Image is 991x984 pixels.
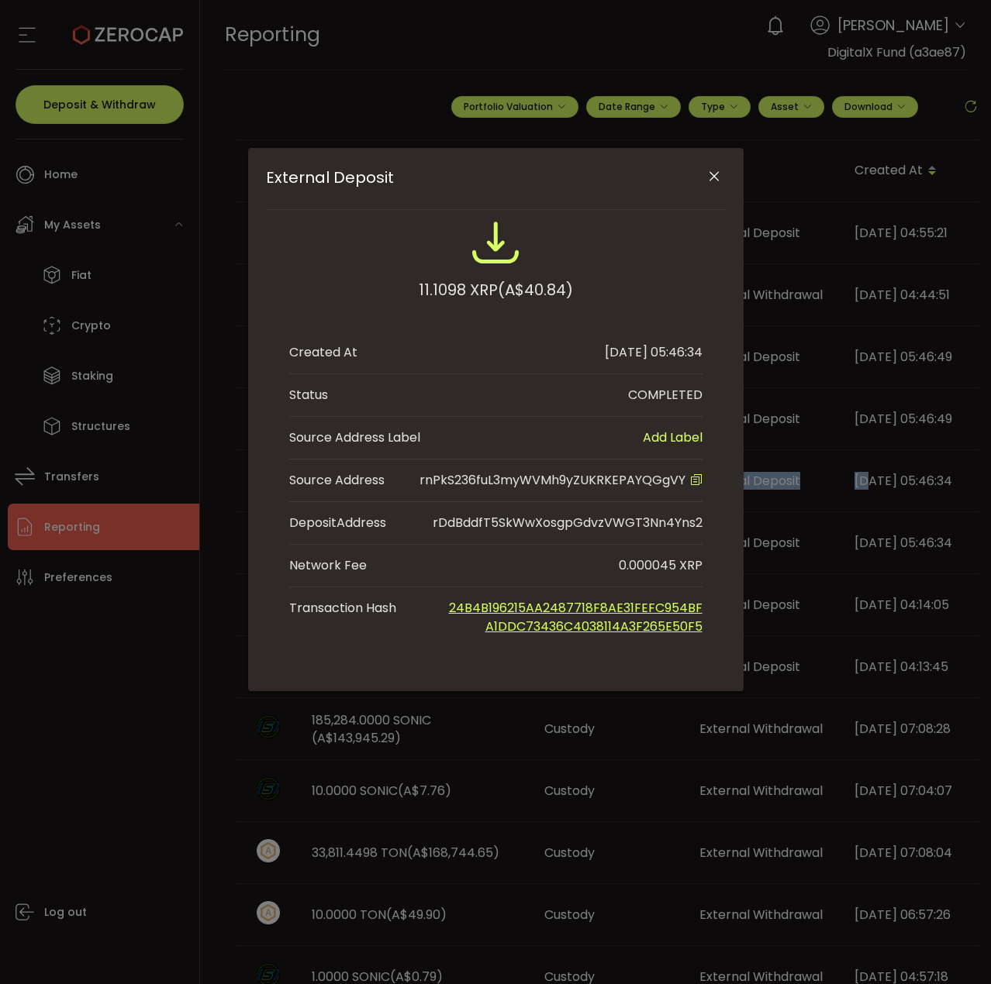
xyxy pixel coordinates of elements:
a: 24B4B196215AA2487718F8AE31FEFC954BFA1DDC73436C4038114A3F265E50F5 [449,599,703,635]
div: Address [289,514,386,532]
div: 11.1098 XRP [419,276,573,304]
span: Source Address Label [289,428,420,447]
iframe: Chat Widget [913,910,991,984]
div: External Deposit [248,148,744,691]
div: Source Address [289,471,385,490]
span: (A$40.84) [498,276,573,304]
div: Status [289,386,328,404]
div: 0.000045 XRP [619,556,703,575]
span: rnPkS236fuL3myWVMh9yZUKRKEPAYQGgVY [420,471,685,489]
div: Network Fee [289,556,367,575]
div: Created At [289,343,357,362]
div: rDdBddfT5SkWwXosgpGdvzVWGT3Nn4Yns2 [433,514,703,532]
span: Add Label [643,428,703,447]
span: Deposit [289,514,337,532]
span: Transaction Hash [289,599,444,636]
button: Close [701,163,728,191]
span: External Deposit [266,168,680,187]
div: COMPLETED [628,386,703,404]
div: [DATE] 05:46:34 [605,343,703,362]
